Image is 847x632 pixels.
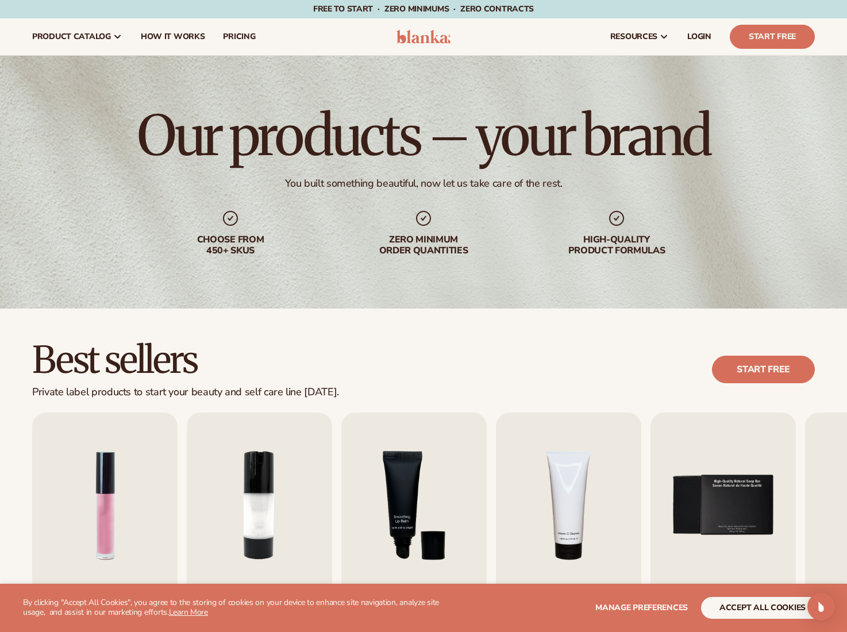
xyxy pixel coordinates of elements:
span: Manage preferences [595,602,688,613]
div: You built something beautiful, now let us take care of the rest. [285,177,563,190]
span: Free to start · ZERO minimums · ZERO contracts [313,3,534,14]
span: LOGIN [687,32,711,41]
button: Manage preferences [595,597,688,619]
p: By clicking "Accept All Cookies", you agree to the storing of cookies on your device to enhance s... [23,598,451,618]
span: resources [610,32,657,41]
div: Choose from 450+ Skus [157,234,304,256]
a: Start free [712,356,815,383]
a: How It Works [132,18,214,55]
a: LOGIN [678,18,721,55]
a: resources [601,18,678,55]
a: product catalog [23,18,132,55]
img: logo [396,30,451,44]
div: High-quality product formulas [543,234,690,256]
span: pricing [223,32,255,41]
h2: Best sellers [32,341,339,379]
a: Start Free [730,25,815,49]
div: Private label products to start your beauty and self care line [DATE]. [32,386,339,399]
h1: Our products – your brand [137,108,710,163]
span: How It Works [141,32,205,41]
div: Open Intercom Messenger [807,593,835,621]
button: accept all cookies [701,597,824,619]
a: Learn More [169,607,208,618]
div: Zero minimum order quantities [350,234,497,256]
span: product catalog [32,32,111,41]
a: pricing [214,18,264,55]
